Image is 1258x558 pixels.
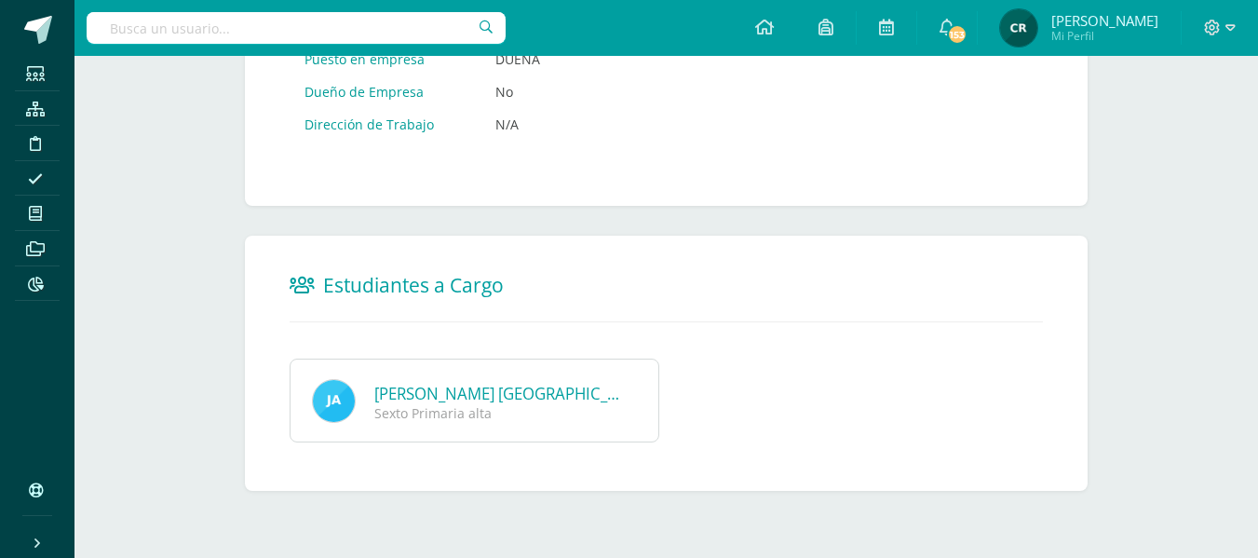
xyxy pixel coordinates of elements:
[1051,11,1158,30] span: [PERSON_NAME]
[374,404,626,422] div: Sexto Primaria alta
[87,12,506,44] input: Busca un usuario...
[290,75,480,108] td: Dueño de Empresa
[1051,28,1158,44] span: Mi Perfil
[312,379,356,423] img: avatar1781.png
[290,108,480,141] td: Dirección de Trabajo
[1000,9,1037,47] img: 19436fc6d9716341a8510cf58c6830a2.png
[480,43,616,75] td: DUEÑA
[480,75,616,108] td: No
[290,43,480,75] td: Puesto en empresa
[323,272,504,298] span: Estudiantes a Cargo
[480,108,616,141] td: N/A
[947,24,967,45] span: 153
[374,383,652,404] a: [PERSON_NAME] [GEOGRAPHIC_DATA]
